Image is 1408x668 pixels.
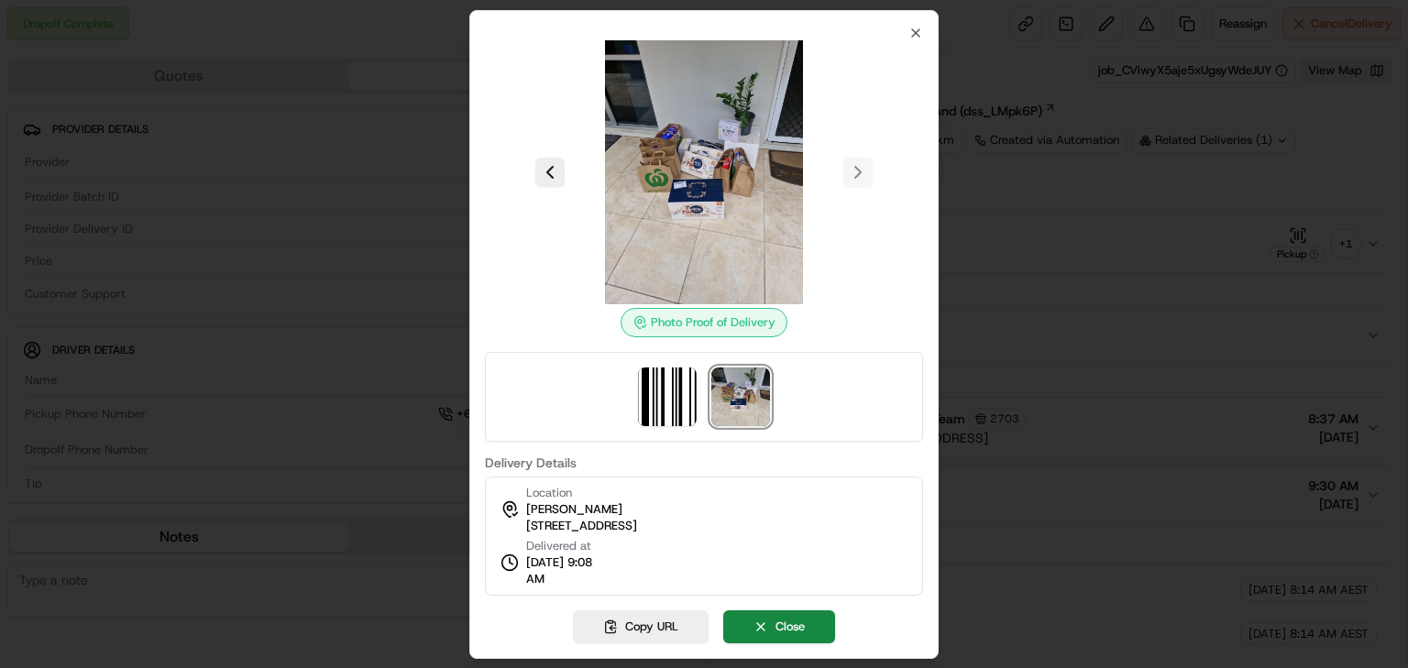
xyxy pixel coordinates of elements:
span: [DATE] 9:08 AM [526,554,610,587]
button: Copy URL [573,610,709,643]
label: Delivery Details [485,456,923,469]
span: [STREET_ADDRESS] [526,518,637,534]
span: Delivered at [526,538,610,554]
img: photo_proof_of_delivery image [711,367,770,426]
img: photo_proof_of_delivery image [572,40,836,304]
img: barcode_scan_on_pickup image [638,367,697,426]
button: Close [723,610,835,643]
div: Photo Proof of Delivery [621,308,787,337]
span: Location [526,485,572,501]
span: [PERSON_NAME] [526,501,622,518]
